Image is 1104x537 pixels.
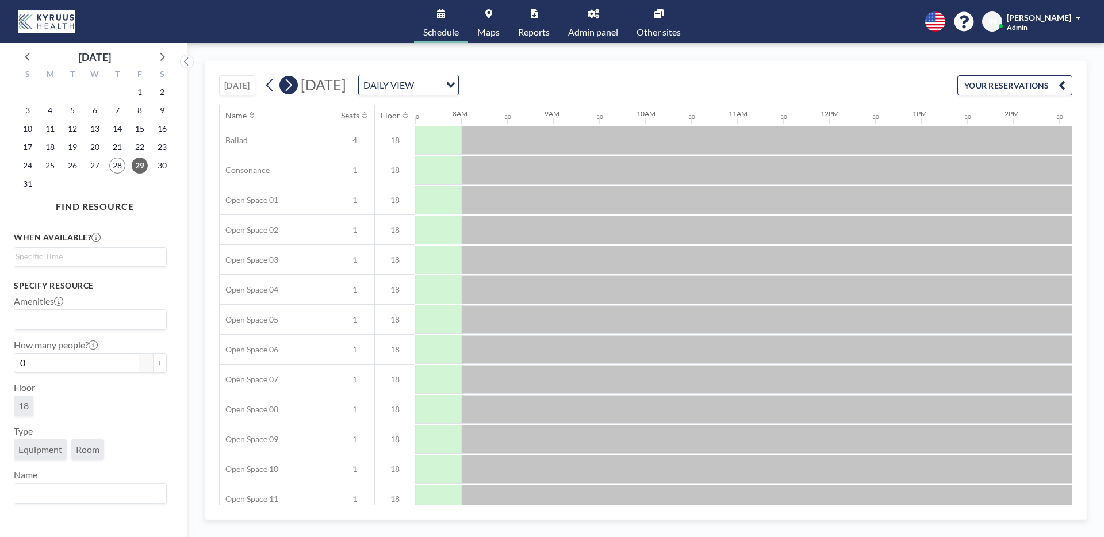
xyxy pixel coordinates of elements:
[780,113,787,121] div: 30
[109,102,125,118] span: Thursday, August 7, 2025
[153,353,167,373] button: +
[335,225,374,235] span: 1
[109,158,125,174] span: Thursday, August 28, 2025
[14,484,166,503] div: Search for option
[375,195,415,205] span: 18
[132,121,148,137] span: Friday, August 15, 2025
[219,75,255,95] button: [DATE]
[335,195,374,205] span: 1
[20,139,36,155] span: Sunday, August 17, 2025
[301,76,346,93] span: [DATE]
[79,49,111,65] div: [DATE]
[16,486,160,501] input: Search for option
[76,444,99,455] span: Room
[375,344,415,355] span: 18
[42,139,58,155] span: Monday, August 18, 2025
[596,113,603,121] div: 30
[568,28,618,37] span: Admin panel
[154,158,170,174] span: Saturday, August 30, 2025
[341,110,359,121] div: Seats
[20,102,36,118] span: Sunday, August 3, 2025
[14,310,166,329] div: Search for option
[14,281,167,291] h3: Specify resource
[375,255,415,265] span: 18
[375,434,415,444] span: 18
[361,78,416,93] span: DAILY VIEW
[18,10,75,33] img: organization-logo
[1005,109,1019,118] div: 2PM
[375,285,415,295] span: 18
[87,158,103,174] span: Wednesday, August 27, 2025
[42,102,58,118] span: Monday, August 4, 2025
[42,158,58,174] span: Monday, August 25, 2025
[14,196,176,212] h4: FIND RESOURCE
[220,404,278,415] span: Open Space 08
[220,494,278,504] span: Open Space 11
[14,382,35,393] label: Floor
[220,255,278,265] span: Open Space 03
[39,68,62,83] div: M
[220,434,278,444] span: Open Space 09
[335,135,374,145] span: 4
[375,314,415,325] span: 18
[417,78,439,93] input: Search for option
[154,102,170,118] span: Saturday, August 9, 2025
[335,165,374,175] span: 1
[964,113,971,121] div: 30
[16,250,160,263] input: Search for option
[106,68,128,83] div: T
[335,404,374,415] span: 1
[16,312,160,327] input: Search for option
[87,102,103,118] span: Wednesday, August 6, 2025
[1007,13,1071,22] span: [PERSON_NAME]
[375,404,415,415] span: 18
[220,165,270,175] span: Consonance
[14,469,37,481] label: Name
[375,374,415,385] span: 18
[1007,23,1028,32] span: Admin
[913,109,927,118] div: 1PM
[375,464,415,474] span: 18
[335,285,374,295] span: 1
[637,28,681,37] span: Other sites
[18,400,29,412] span: 18
[154,139,170,155] span: Saturday, August 23, 2025
[957,75,1072,95] button: YOUR RESERVATIONS
[335,344,374,355] span: 1
[412,113,419,121] div: 30
[220,374,278,385] span: Open Space 07
[423,28,459,37] span: Schedule
[132,102,148,118] span: Friday, August 8, 2025
[220,314,278,325] span: Open Space 05
[335,464,374,474] span: 1
[18,444,62,455] span: Equipment
[14,339,98,351] label: How many people?
[14,296,63,307] label: Amenities
[335,255,374,265] span: 1
[637,109,655,118] div: 10AM
[220,135,248,145] span: Ballad
[872,113,879,121] div: 30
[504,113,511,121] div: 30
[220,195,278,205] span: Open Space 01
[688,113,695,121] div: 30
[335,374,374,385] span: 1
[821,109,839,118] div: 12PM
[132,158,148,174] span: Friday, August 29, 2025
[139,353,153,373] button: -
[375,494,415,504] span: 18
[132,139,148,155] span: Friday, August 22, 2025
[335,434,374,444] span: 1
[220,464,278,474] span: Open Space 10
[987,17,997,27] span: JH
[109,139,125,155] span: Thursday, August 21, 2025
[42,121,58,137] span: Monday, August 11, 2025
[64,139,80,155] span: Tuesday, August 19, 2025
[64,102,80,118] span: Tuesday, August 5, 2025
[375,225,415,235] span: 18
[154,84,170,100] span: Saturday, August 2, 2025
[64,121,80,137] span: Tuesday, August 12, 2025
[64,158,80,174] span: Tuesday, August 26, 2025
[729,109,747,118] div: 11AM
[220,225,278,235] span: Open Space 02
